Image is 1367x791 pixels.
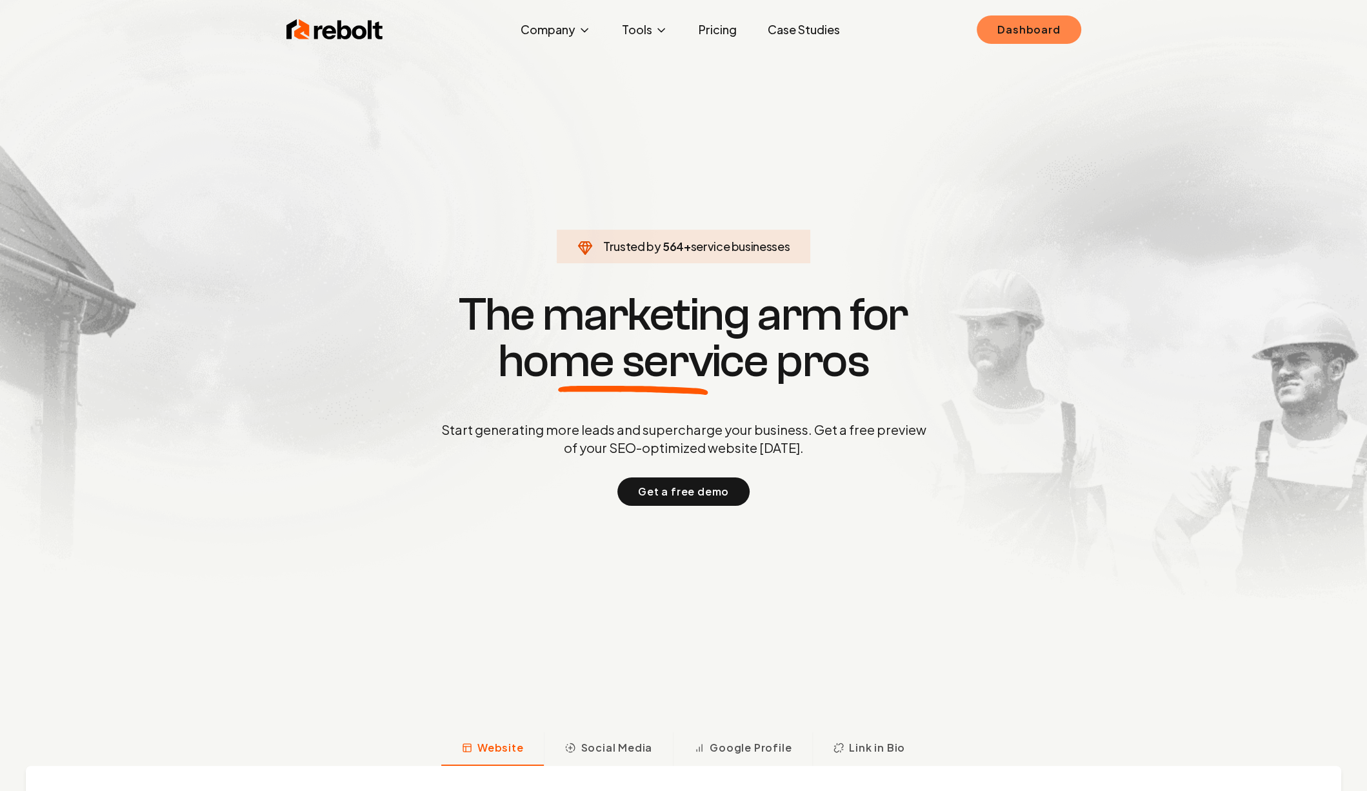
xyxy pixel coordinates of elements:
span: Link in Bio [849,740,905,756]
button: Website [441,732,544,766]
button: Get a free demo [617,477,750,506]
a: Dashboard [977,15,1081,44]
span: Website [477,740,524,756]
span: home service [498,338,768,385]
span: Google Profile [710,740,792,756]
h1: The marketing arm for pros [374,292,993,385]
span: + [684,239,691,254]
button: Company [510,17,601,43]
button: Tools [612,17,678,43]
span: 564 [663,237,684,255]
p: Start generating more leads and supercharge your business. Get a free preview of your SEO-optimiz... [439,421,929,457]
span: Trusted by [603,239,661,254]
span: Social Media [581,740,652,756]
button: Google Profile [673,732,812,766]
img: Rebolt Logo [286,17,383,43]
a: Pricing [688,17,747,43]
button: Link in Bio [812,732,926,766]
span: service businesses [691,239,790,254]
a: Case Studies [757,17,850,43]
button: Social Media [544,732,673,766]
